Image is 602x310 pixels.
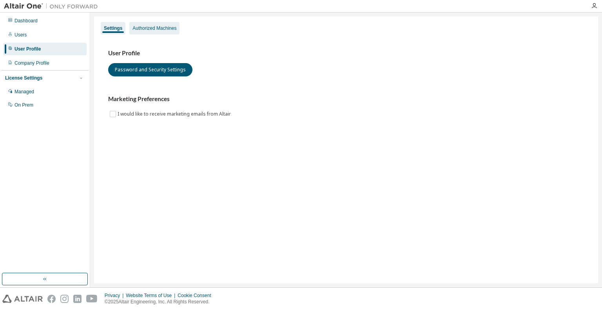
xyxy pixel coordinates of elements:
img: instagram.svg [60,295,69,303]
h3: Marketing Preferences [108,95,584,103]
button: Password and Security Settings [108,63,192,76]
img: youtube.svg [86,295,98,303]
h3: User Profile [108,49,584,57]
div: License Settings [5,75,42,81]
div: Users [15,32,27,38]
label: I would like to receive marketing emails from Altair [118,109,232,119]
div: Cookie Consent [178,292,216,299]
div: User Profile [15,46,41,52]
div: Settings [104,25,122,31]
div: Company Profile [15,60,49,66]
div: Privacy [105,292,126,299]
img: Altair One [4,2,102,10]
div: Managed [15,89,34,95]
div: Dashboard [15,18,38,24]
p: © 2025 Altair Engineering, Inc. All Rights Reserved. [105,299,216,305]
img: altair_logo.svg [2,295,43,303]
img: facebook.svg [47,295,56,303]
div: On Prem [15,102,33,108]
div: Website Terms of Use [126,292,178,299]
img: linkedin.svg [73,295,82,303]
div: Authorized Machines [132,25,176,31]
